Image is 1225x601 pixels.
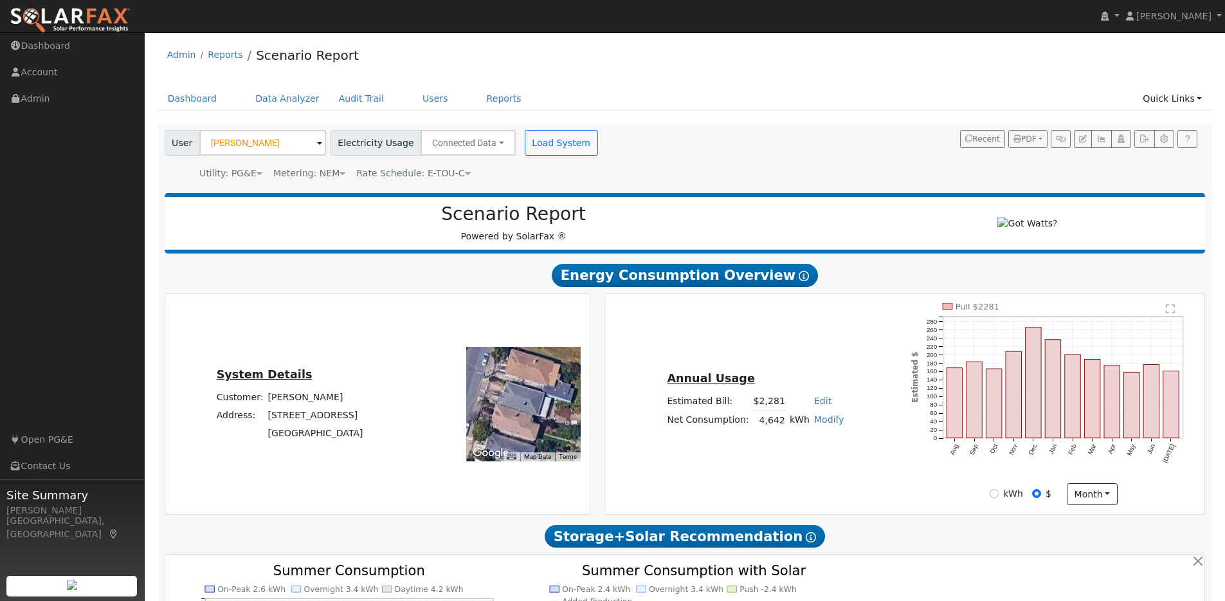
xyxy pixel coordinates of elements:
[1134,130,1154,148] button: Export Interval Data
[1136,11,1211,21] span: [PERSON_NAME]
[1028,443,1039,456] text: Dec
[1003,487,1023,501] label: kWh
[6,504,138,517] div: [PERSON_NAME]
[751,411,787,429] td: 4,642
[787,411,812,429] td: kWh
[171,203,857,243] div: Powered by SolarFax ®
[947,368,962,438] rect: onclick=""
[266,425,365,443] td: [GEOGRAPHIC_DATA]
[1051,130,1071,148] button: Generate Report Link
[165,130,200,156] span: User
[266,406,365,424] td: [STREET_ADDRESS]
[927,376,938,383] text: 140
[217,585,286,594] text: On-Peak 2.6 kWh
[1154,130,1174,148] button: Settings
[911,351,920,402] text: Estimated $
[927,368,938,375] text: 160
[927,318,938,325] text: 280
[930,409,938,416] text: 60
[208,50,242,60] a: Reports
[217,368,313,381] u: System Details
[1107,443,1118,455] text: Apr
[395,585,464,594] text: Daytime 4.2 kWh
[524,452,551,461] button: Map Data
[1026,328,1041,438] rect: onclick=""
[806,532,816,542] i: Show Help
[927,351,938,358] text: 200
[562,585,630,594] text: On-Peak 2.4 kWh
[1067,443,1078,456] text: Feb
[1074,130,1092,148] button: Edit User
[934,434,938,441] text: 0
[799,271,809,281] i: Show Help
[927,343,938,350] text: 220
[559,453,577,460] a: Terms
[948,443,959,456] text: Aug
[814,414,844,425] a: Modify
[331,130,421,156] span: Electricity Usage
[329,87,394,111] a: Audit Trail
[477,87,531,111] a: Reports
[469,445,512,461] img: Google
[177,203,849,225] h2: Scenario Report
[814,396,831,406] a: Edit
[740,585,797,594] text: Push -2.4 kWh
[1161,443,1176,464] text: [DATE]
[1177,130,1197,148] a: Help Link
[1143,365,1159,438] rect: onclick=""
[1104,365,1120,438] rect: onclick=""
[927,384,938,391] text: 120
[273,167,345,180] div: Metering: NEM
[997,217,1057,230] img: Got Watts?
[988,443,999,455] text: Oct
[273,562,425,578] text: Summer Consumption
[1163,371,1179,438] rect: onclick=""
[1087,443,1098,456] text: Mar
[930,426,938,433] text: 20
[667,372,754,385] u: Annual Usage
[1067,483,1118,505] button: month
[256,48,359,63] a: Scenario Report
[469,445,512,461] a: Open this area in Google Maps (opens a new window)
[6,486,138,504] span: Site Summary
[1013,134,1037,143] span: PDF
[199,130,326,156] input: Select a User
[1008,443,1019,456] text: Nov
[1166,304,1175,314] text: 
[1032,489,1041,498] input: $
[525,130,598,156] button: Load System
[927,335,938,342] text: 240
[1091,130,1111,148] button: Multi-Series Graph
[10,7,131,34] img: SolarFax
[930,401,938,408] text: 80
[649,585,723,594] text: Overnight 3.4 kWh
[1085,359,1100,438] rect: onclick=""
[1125,443,1137,457] text: May
[927,326,938,333] text: 260
[968,443,980,456] text: Sep
[1111,130,1131,148] button: Login As
[266,388,365,406] td: [PERSON_NAME]
[960,130,1005,148] button: Recent
[930,418,938,425] text: 40
[545,525,825,548] span: Storage+Solar Recommendation
[413,87,458,111] a: Users
[1048,443,1058,455] text: Jan
[927,360,938,367] text: 180
[552,264,818,287] span: Energy Consumption Overview
[158,87,227,111] a: Dashboard
[956,302,999,311] text: Pull $2281
[304,585,378,594] text: Overnight 3.4 kWh
[1045,340,1060,438] rect: onclick=""
[246,87,329,111] a: Data Analyzer
[507,452,516,461] button: Keyboard shortcuts
[1008,130,1048,148] button: PDF
[665,411,751,429] td: Net Consumption:
[108,529,120,539] a: Map
[751,393,787,411] td: $2,281
[990,489,999,498] input: kWh
[986,369,1002,438] rect: onclick=""
[1124,373,1139,438] rect: onclick=""
[927,393,938,400] text: 100
[1006,351,1021,438] rect: onclick=""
